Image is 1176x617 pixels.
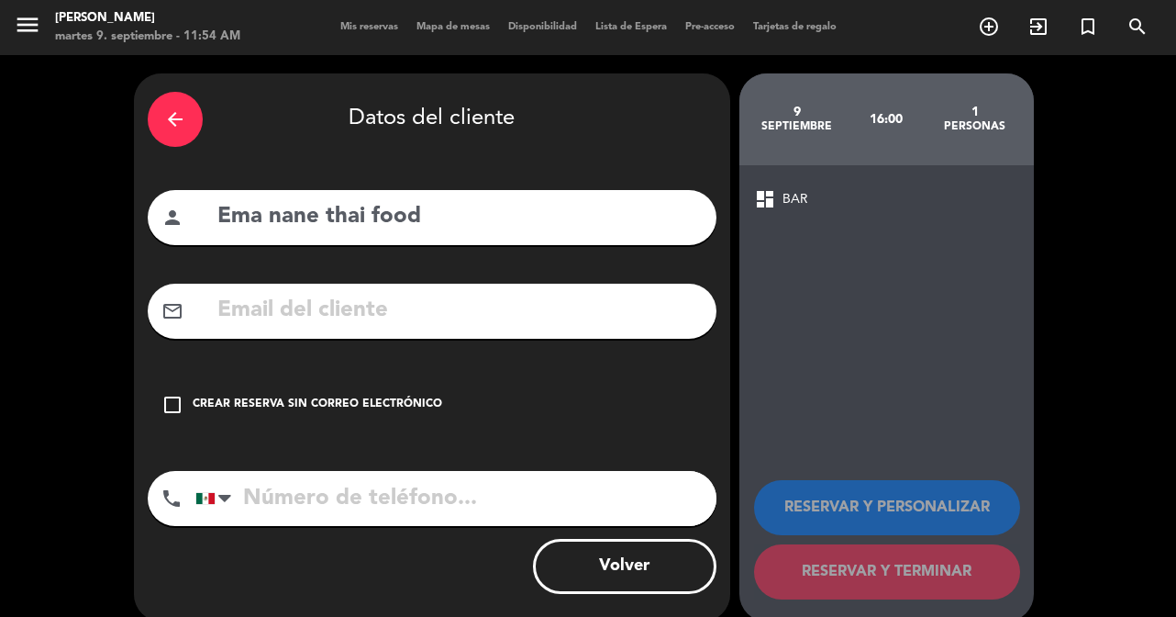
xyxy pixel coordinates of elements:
[161,488,183,510] i: phone
[14,11,41,39] i: menu
[193,396,442,414] div: Crear reserva sin correo electrónico
[164,108,186,130] i: arrow_back
[196,472,239,525] div: Mexico (México): +52
[161,207,183,229] i: person
[753,119,842,134] div: septiembre
[754,188,776,210] span: dashboard
[407,22,499,32] span: Mapa de mesas
[55,9,240,28] div: [PERSON_NAME]
[754,480,1020,535] button: RESERVAR Y PERSONALIZAR
[841,87,930,151] div: 16:00
[216,292,703,330] input: Email del cliente
[1077,16,1099,38] i: turned_in_not
[161,300,183,322] i: mail_outline
[14,11,41,45] button: menu
[930,105,1019,119] div: 1
[161,394,183,416] i: check_box_outline_blank
[533,539,716,594] button: Volver
[754,544,1020,600] button: RESERVAR Y TERMINAR
[1126,16,1148,38] i: search
[753,105,842,119] div: 9
[331,22,407,32] span: Mis reservas
[55,28,240,46] div: martes 9. septiembre - 11:54 AM
[676,22,744,32] span: Pre-acceso
[782,189,808,210] span: BAR
[978,16,1000,38] i: add_circle_outline
[499,22,586,32] span: Disponibilidad
[195,471,716,526] input: Número de teléfono...
[1027,16,1049,38] i: exit_to_app
[216,198,703,236] input: Nombre del cliente
[930,119,1019,134] div: personas
[586,22,676,32] span: Lista de Espera
[744,22,846,32] span: Tarjetas de regalo
[148,87,716,151] div: Datos del cliente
